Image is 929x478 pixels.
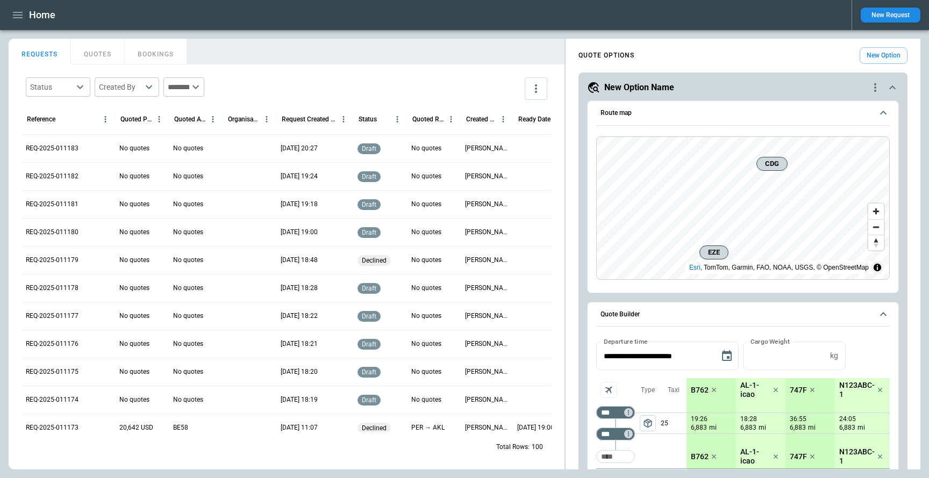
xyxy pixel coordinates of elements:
span: draft [360,313,378,320]
p: 19:26 [691,415,708,423]
p: B762 [691,386,709,395]
p: No quotes [173,284,203,293]
button: Reference column menu [98,112,112,126]
span: package_2 [642,418,653,429]
span: Aircraft selection [601,382,617,398]
canvas: Map [597,137,889,279]
p: No quotes [173,200,203,209]
p: REQ-2025-011174 [26,395,78,404]
p: No quotes [411,312,441,321]
p: No quotes [119,395,149,404]
div: Ready Date & Time (UTC+3:00) [518,115,575,123]
div: Reference [27,115,55,123]
p: No quotes [173,228,203,237]
p: 22/08/2025 18:28 [281,284,318,293]
p: 23/08/2025 19:00 [517,423,554,432]
button: Request Created At (UTC+3:00) column menu [337,112,351,126]
span: draft [360,368,378,376]
p: REQ-2025-011175 [26,367,78,376]
div: Quoted Aircraft [174,115,206,123]
p: AL-1- icao [740,447,770,466]
span: draft [360,201,378,208]
button: Created by column menu [496,112,510,126]
p: No quotes [173,395,203,404]
h1: Home [29,9,55,21]
p: Total Rows: [496,443,530,452]
p: No quotes [411,172,441,181]
button: Quoted Aircraft column menu [206,112,220,126]
p: 6,883 [839,423,855,432]
div: Too short [596,428,635,440]
p: Taxi [668,386,680,395]
p: No quotes [119,228,149,237]
button: Organisation column menu [260,112,274,126]
div: Quoted Price [120,115,152,123]
p: 747F [790,386,807,395]
button: Status column menu [390,112,404,126]
summary: Toggle attribution [871,261,884,274]
p: 6,883 [691,423,707,432]
p: REQ-2025-011177 [26,312,78,321]
p: mi [857,423,865,432]
p: N123ABC-1 [839,447,875,466]
p: REQ-2025-011173 [26,423,78,432]
p: 22/08/2025 19:00 [281,228,318,237]
p: REQ-2025-011176 [26,339,78,349]
p: mi [759,423,766,432]
button: QUOTES [71,39,125,64]
p: REQ-2025-011178 [26,284,78,293]
div: Quoted Route [412,115,444,123]
p: 18:28 [740,415,757,423]
p: No quotes [119,367,149,376]
p: B762 [691,452,709,461]
p: 6,883 [740,423,756,432]
div: Route map [596,136,890,280]
button: Quoted Price column menu [152,112,166,126]
button: New Option [860,47,907,64]
p: No quotes [119,339,149,349]
p: No quotes [411,228,441,237]
p: Aliona Newkkk Luti [465,200,509,209]
div: Request Created At (UTC+3:00) [282,115,337,123]
p: No quotes [411,256,441,265]
p: 22/08/2025 18:21 [281,339,318,349]
p: 22/08/2025 19:18 [281,200,318,209]
p: 22/08/2025 18:22 [281,312,318,321]
p: 22/08/2025 18:20 [281,367,318,376]
p: Aliona Newkkk Luti [465,172,509,181]
p: No quotes [119,200,149,209]
p: BE58 [173,423,188,432]
p: mi [709,423,717,432]
p: No quotes [173,312,203,321]
h6: Quote Builder [601,311,640,318]
span: draft [360,285,378,292]
button: Zoom out [868,219,884,235]
a: Esri [689,264,701,271]
p: Aliona Newkkk Luti [465,312,509,321]
button: more [525,77,547,100]
p: No quotes [119,312,149,321]
p: No quotes [119,256,149,265]
p: N123ABC-1 [839,381,875,399]
p: Aliona Newkkk Luti [465,339,509,349]
p: Aliona Newkkk Luti [465,367,509,376]
span: Type of sector [640,415,656,431]
p: REQ-2025-011181 [26,200,78,209]
div: quote-option-actions [869,81,882,94]
p: Aliona Newkkk Luti [465,395,509,404]
button: Reset bearing to north [868,235,884,250]
p: Aliona Newkkk Luti [465,284,509,293]
button: Zoom in [868,204,884,219]
span: CDG [761,158,783,169]
p: REQ-2025-011183 [26,144,78,153]
button: New Request [861,8,920,23]
div: bbbbb [358,423,391,433]
button: REQUESTS [9,39,71,64]
div: jjjj [358,255,391,266]
p: 24:05 [839,415,856,423]
div: Status [30,82,73,92]
div: Created by [466,115,496,123]
h6: Route map [601,110,632,117]
div: Status [359,115,377,123]
p: mi [808,423,816,432]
